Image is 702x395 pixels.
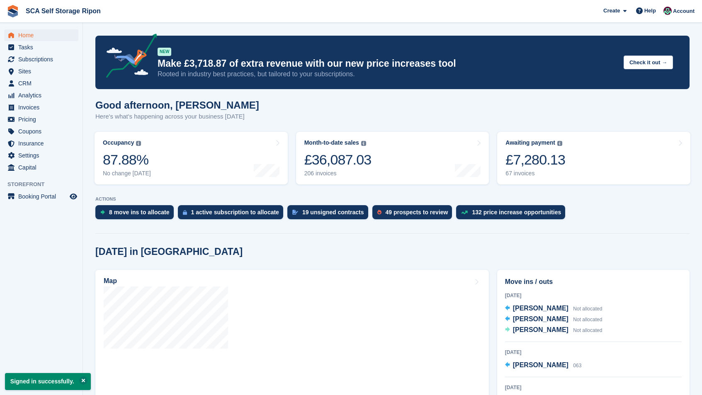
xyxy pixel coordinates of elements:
a: menu [4,29,78,41]
img: prospect-51fa495bee0391a8d652442698ab0144808aea92771e9ea1ae160a38d050c398.svg [377,210,381,215]
div: Occupancy [103,139,134,146]
div: 19 unsigned contracts [302,209,364,216]
span: Analytics [18,90,68,101]
img: icon-info-grey-7440780725fd019a000dd9b08b2336e03edf1995a4989e88bcd33f0948082b44.svg [136,141,141,146]
a: menu [4,162,78,173]
div: 67 invoices [505,170,565,177]
img: price_increase_opportunities-93ffe204e8149a01c8c9dc8f82e8f89637d9d84a8eef4429ea346261dce0b2c0.svg [461,211,468,214]
img: contract_signature_icon-13c848040528278c33f63329250d36e43548de30e8caae1d1a13099fd9432cc5.svg [292,210,298,215]
h1: Good afternoon, [PERSON_NAME] [95,99,259,111]
span: Capital [18,162,68,173]
div: £7,280.13 [505,151,565,168]
button: Check it out → [624,56,673,69]
span: [PERSON_NAME] [513,305,568,312]
div: 8 move ins to allocate [109,209,170,216]
img: active_subscription_to_allocate_icon-d502201f5373d7db506a760aba3b589e785aa758c864c3986d89f69b8ff3... [183,210,187,215]
div: 49 prospects to review [386,209,448,216]
span: Home [18,29,68,41]
div: Awaiting payment [505,139,555,146]
span: Storefront [7,180,83,189]
h2: [DATE] in [GEOGRAPHIC_DATA] [95,246,243,257]
a: 132 price increase opportunities [456,205,569,223]
a: 8 move ins to allocate [95,205,178,223]
a: menu [4,78,78,89]
h2: Move ins / outs [505,277,682,287]
a: menu [4,191,78,202]
span: [PERSON_NAME] [513,361,568,368]
span: Tasks [18,41,68,53]
a: Occupancy 87.88% No change [DATE] [95,132,288,184]
h2: Map [104,277,117,285]
img: icon-info-grey-7440780725fd019a000dd9b08b2336e03edf1995a4989e88bcd33f0948082b44.svg [557,141,562,146]
div: 132 price increase opportunities [472,209,561,216]
a: menu [4,65,78,77]
a: menu [4,53,78,65]
img: stora-icon-8386f47178a22dfd0bd8f6a31ec36ba5ce8667c1dd55bd0f319d3a0aa187defe.svg [7,5,19,17]
img: icon-info-grey-7440780725fd019a000dd9b08b2336e03edf1995a4989e88bcd33f0948082b44.svg [361,141,366,146]
a: menu [4,126,78,137]
span: Not allocated [573,306,602,312]
span: Account [673,7,695,15]
a: SCA Self Storage Ripon [22,4,104,18]
a: menu [4,41,78,53]
a: menu [4,150,78,161]
a: 1 active subscription to allocate [178,205,287,223]
span: CRM [18,78,68,89]
span: [PERSON_NAME] [513,326,568,333]
a: 49 prospects to review [372,205,457,223]
span: Help [644,7,656,15]
div: [DATE] [505,349,682,356]
a: menu [4,138,78,149]
a: Preview store [68,191,78,201]
span: Pricing [18,114,68,125]
a: menu [4,114,78,125]
span: Not allocated [573,327,602,333]
div: 1 active subscription to allocate [191,209,279,216]
div: NEW [158,48,171,56]
span: Create [603,7,620,15]
a: Awaiting payment £7,280.13 67 invoices [497,132,690,184]
span: [PERSON_NAME] [513,315,568,322]
img: Sam Chapman [663,7,672,15]
div: Month-to-date sales [304,139,359,146]
div: [DATE] [505,384,682,391]
span: Coupons [18,126,68,137]
div: £36,087.03 [304,151,372,168]
a: 19 unsigned contracts [287,205,372,223]
p: Make £3,718.87 of extra revenue with our new price increases tool [158,58,617,70]
a: menu [4,90,78,101]
a: [PERSON_NAME] 063 [505,360,582,371]
span: Settings [18,150,68,161]
span: Insurance [18,138,68,149]
span: Sites [18,65,68,77]
span: Not allocated [573,317,602,322]
a: menu [4,102,78,113]
div: [DATE] [505,292,682,299]
p: Signed in successfully. [5,373,91,390]
div: 87.88% [103,151,151,168]
p: ACTIONS [95,196,690,202]
img: price-adjustments-announcement-icon-8257ccfd72463d97f412b2fc003d46551f7dbcb40ab6d574587a9cd5c0d94... [99,34,157,81]
div: 206 invoices [304,170,372,177]
a: [PERSON_NAME] Not allocated [505,314,602,325]
a: Month-to-date sales £36,087.03 206 invoices [296,132,489,184]
div: No change [DATE] [103,170,151,177]
span: Invoices [18,102,68,113]
span: 063 [573,363,581,368]
a: [PERSON_NAME] Not allocated [505,303,602,314]
span: Subscriptions [18,53,68,65]
a: [PERSON_NAME] Not allocated [505,325,602,336]
p: Here's what's happening across your business [DATE] [95,112,259,121]
span: Booking Portal [18,191,68,202]
p: Rooted in industry best practices, but tailored to your subscriptions. [158,70,617,79]
img: move_ins_to_allocate_icon-fdf77a2bb77ea45bf5b3d319d69a93e2d87916cf1d5bf7949dd705db3b84f3ca.svg [100,210,105,215]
